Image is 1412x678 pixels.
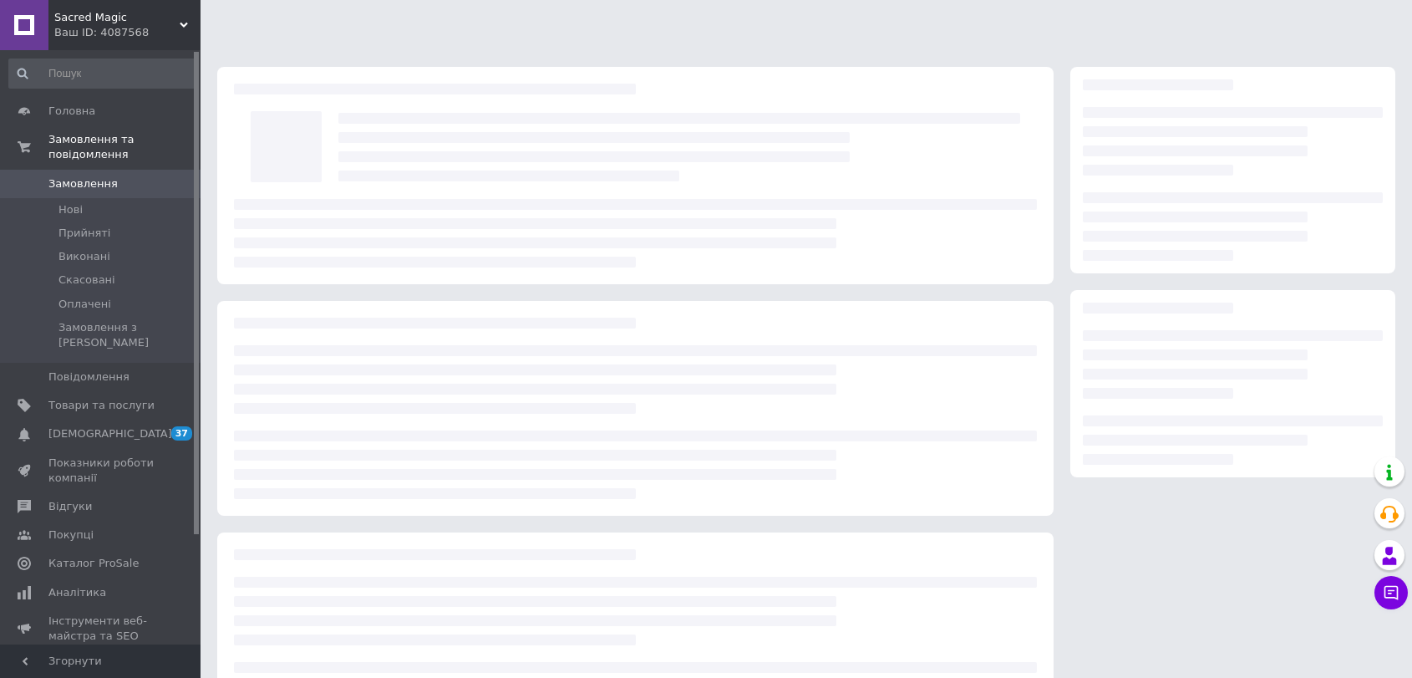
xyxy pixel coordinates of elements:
[58,202,83,217] span: Нові
[58,226,110,241] span: Прийняті
[48,104,95,119] span: Головна
[54,10,180,25] span: Sacred Magic
[48,456,155,486] span: Показники роботи компанії
[58,273,115,288] span: Скасовані
[48,398,155,413] span: Товари та послуги
[48,528,94,543] span: Покупці
[58,320,195,350] span: Замовлення з [PERSON_NAME]
[48,614,155,644] span: Інструменти веб-майстра та SEO
[48,585,106,600] span: Аналітика
[54,25,201,40] div: Ваш ID: 4087568
[8,59,196,89] input: Пошук
[48,370,130,385] span: Повідомлення
[171,426,192,441] span: 37
[48,176,118,191] span: Замовлення
[58,297,111,312] span: Оплачені
[48,426,172,441] span: [DEMOGRAPHIC_DATA]
[1374,576,1408,609] button: Чат з покупцем
[48,499,92,514] span: Відгуки
[48,132,201,162] span: Замовлення та повідомлення
[58,249,110,264] span: Виконані
[48,556,139,571] span: Каталог ProSale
